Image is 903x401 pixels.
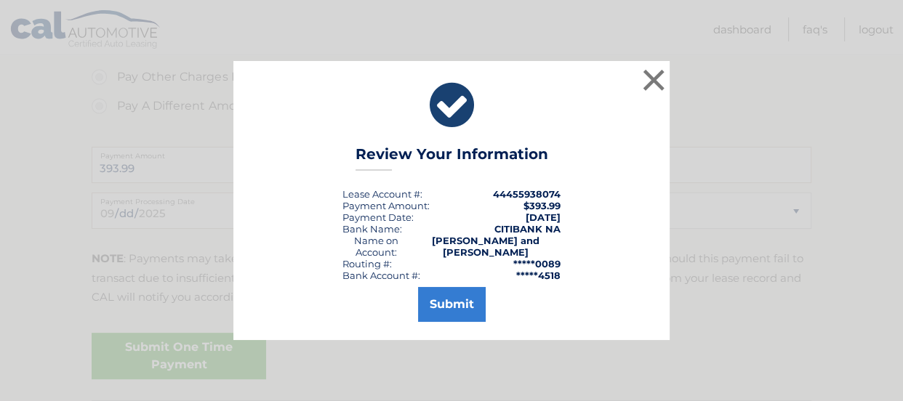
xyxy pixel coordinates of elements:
button: × [639,65,668,94]
span: Payment Date [342,211,412,223]
div: Payment Amount: [342,200,430,211]
div: Lease Account #: [342,188,422,200]
span: $393.99 [523,200,561,211]
button: Submit [418,287,486,322]
strong: [PERSON_NAME] and [PERSON_NAME] [431,235,539,258]
div: : [342,211,414,223]
span: [DATE] [526,211,561,223]
div: Bank Account #: [342,270,420,281]
strong: 44455938074 [493,188,561,200]
strong: CITIBANK NA [494,223,561,235]
div: Name on Account: [342,235,410,258]
h3: Review Your Information [356,145,548,171]
div: Bank Name: [342,223,402,235]
div: Routing #: [342,258,392,270]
